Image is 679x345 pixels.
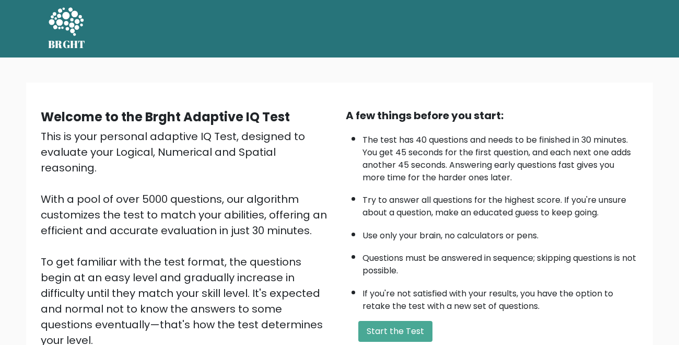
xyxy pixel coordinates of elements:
[48,4,86,53] a: BRGHT
[362,282,638,313] li: If you're not satisfied with your results, you have the option to retake the test with a new set ...
[362,129,638,184] li: The test has 40 questions and needs to be finished in 30 minutes. You get 45 seconds for the firs...
[362,224,638,242] li: Use only your brain, no calculators or pens.
[358,321,432,342] button: Start the Test
[346,108,638,123] div: A few things before you start:
[362,189,638,219] li: Try to answer all questions for the highest score. If you're unsure about a question, make an edu...
[41,108,290,125] b: Welcome to the Brght Adaptive IQ Test
[48,38,86,51] h5: BRGHT
[362,247,638,277] li: Questions must be answered in sequence; skipping questions is not possible.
